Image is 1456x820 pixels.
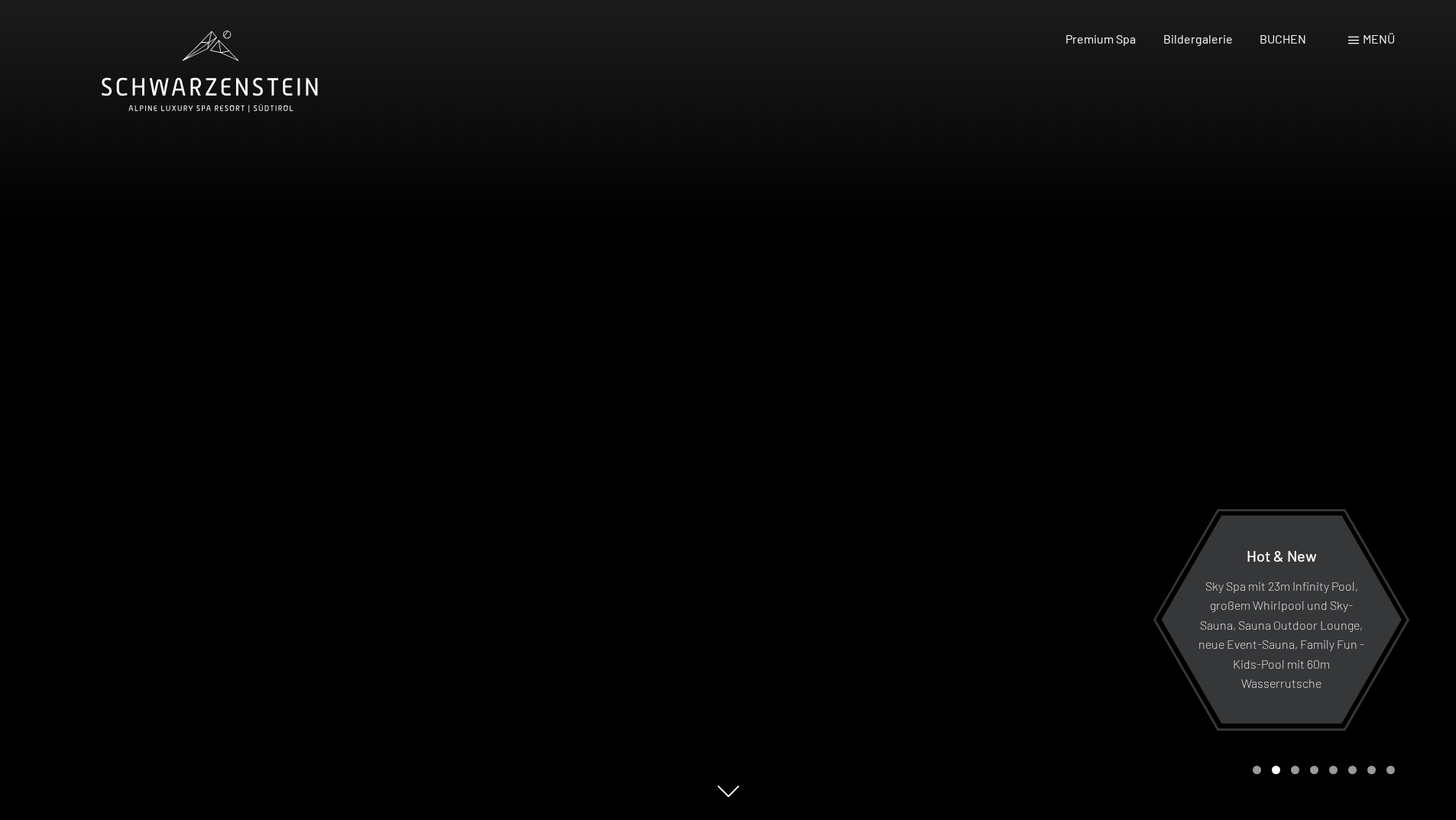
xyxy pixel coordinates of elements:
[1198,575,1364,693] p: Sky Spa mit 23m Infinity Pool, großem Whirlpool und Sky-Sauna, Sauna Outdoor Lounge, neue Event-S...
[1163,31,1233,46] a: Bildergalerie
[1367,766,1376,774] div: Carousel Page 7
[1348,766,1357,774] div: Carousel Page 6
[1065,31,1136,46] a: Premium Spa
[1310,766,1318,774] div: Carousel Page 4
[1272,766,1280,774] div: Carousel Page 2 (Current Slide)
[1160,514,1402,724] a: Hot & New Sky Spa mit 23m Infinity Pool, großem Whirlpool und Sky-Sauna, Sauna Outdoor Lounge, ne...
[1247,766,1395,774] div: Carousel Pagination
[1253,766,1261,774] div: Carousel Page 1
[1386,766,1395,774] div: Carousel Page 8
[1291,766,1299,774] div: Carousel Page 3
[1260,31,1306,46] a: BUCHEN
[1363,31,1395,46] span: Menü
[1329,766,1338,774] div: Carousel Page 5
[1247,546,1317,564] span: Hot & New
